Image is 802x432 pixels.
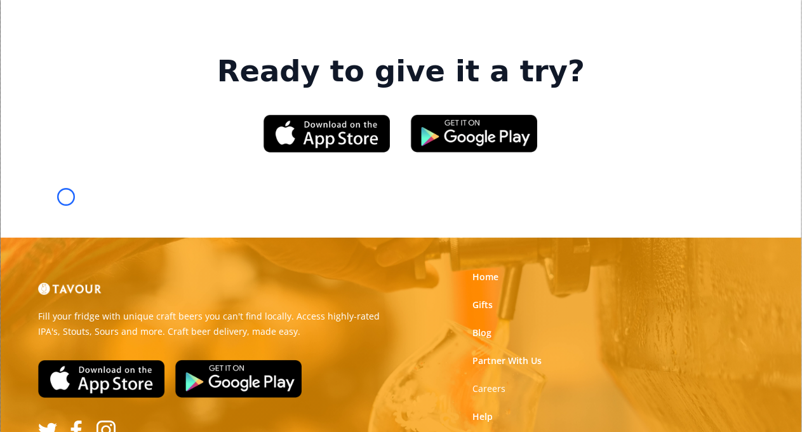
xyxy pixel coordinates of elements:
[38,309,392,339] p: Fill your fridge with unique craft beers you can't find locally. Access highly-rated IPA's, Stout...
[472,299,493,311] a: Gifts
[472,410,493,423] a: Help
[217,54,585,90] strong: Ready to give it a try?
[472,382,505,395] strong: Careers
[472,271,498,283] a: Home
[472,382,505,395] a: Careers
[472,327,491,339] a: Blog
[472,354,542,367] a: Partner With Us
